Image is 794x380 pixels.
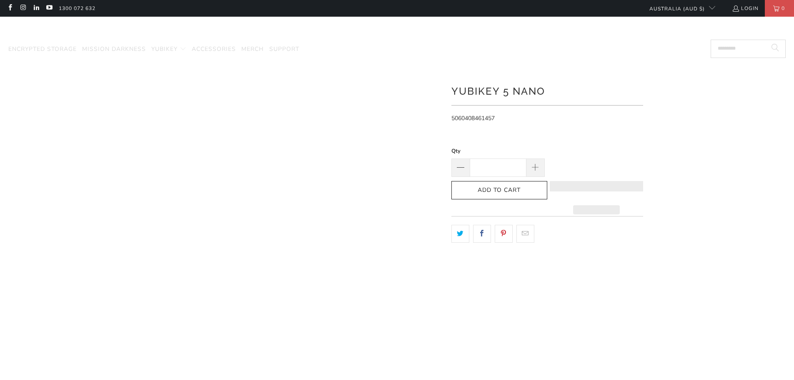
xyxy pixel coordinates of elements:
[460,187,539,194] span: Add to Cart
[473,225,491,242] a: Share this on Facebook
[19,5,26,12] a: Trust Panda Australia on Instagram
[765,40,786,58] button: Search
[8,40,77,59] a: Encrypted Storage
[151,45,178,53] span: YubiKey
[711,40,786,58] input: Search...
[516,225,534,242] a: Email this to a friend
[451,114,495,122] span: 5060408461457
[451,225,469,242] a: Share this on Twitter
[451,82,643,99] h1: YubiKey 5 Nano
[59,4,95,13] a: 1300 072 632
[6,5,13,12] a: Trust Panda Australia on Facebook
[192,40,236,59] a: Accessories
[241,40,264,59] a: Merch
[8,45,77,53] span: Encrypted Storage
[354,21,440,38] img: Trust Panda Australia
[241,45,264,53] span: Merch
[192,45,236,53] span: Accessories
[269,40,299,59] a: Support
[33,5,40,12] a: Trust Panda Australia on LinkedIn
[151,40,186,59] summary: YubiKey
[45,5,53,12] a: Trust Panda Australia on YouTube
[82,40,146,59] a: Mission Darkness
[451,146,545,156] label: Qty
[732,4,759,13] a: Login
[495,225,513,242] a: Share this on Pinterest
[269,45,299,53] span: Support
[451,181,547,200] button: Add to Cart
[8,40,299,59] nav: Translation missing: en.navigation.header.main_nav
[82,45,146,53] span: Mission Darkness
